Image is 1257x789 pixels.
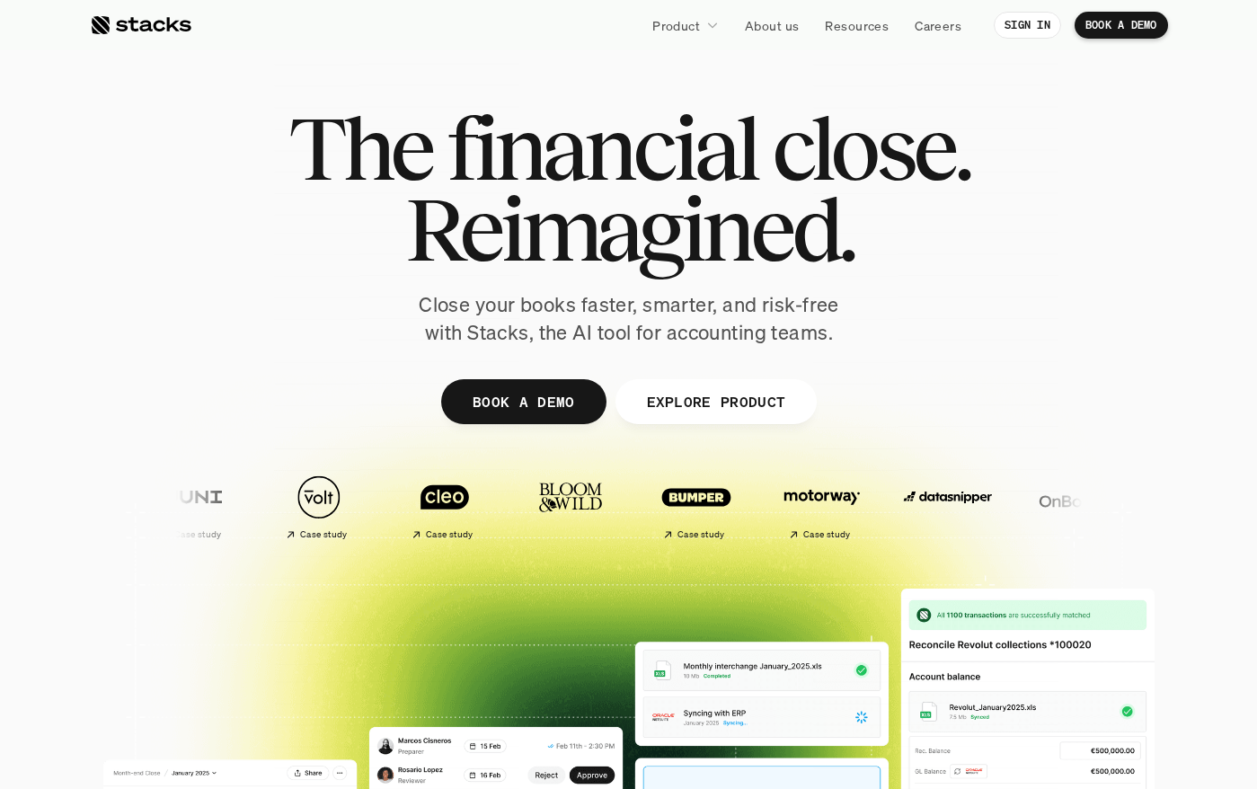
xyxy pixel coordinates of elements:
[261,465,377,547] a: Case study
[425,529,473,540] h2: Case study
[994,12,1061,39] a: SIGN IN
[288,108,431,189] span: The
[802,529,850,540] h2: Case study
[652,16,700,35] p: Product
[814,9,899,41] a: Resources
[299,529,347,540] h2: Case study
[904,9,972,41] a: Careers
[135,465,252,547] a: Case study
[646,388,785,414] p: EXPLORE PRODUCT
[404,189,853,270] span: Reimagined.
[915,16,961,35] p: Careers
[772,108,969,189] span: close.
[173,529,221,540] h2: Case study
[677,529,724,540] h2: Case study
[1085,19,1157,31] p: BOOK A DEMO
[638,465,755,547] a: Case study
[745,16,799,35] p: About us
[825,16,889,35] p: Resources
[764,465,881,547] a: Case study
[1005,19,1050,31] p: SIGN IN
[386,465,503,547] a: Case study
[404,291,854,347] p: Close your books faster, smarter, and risk-free with Stacks, the AI tool for accounting teams.
[440,379,606,424] a: BOOK A DEMO
[734,9,810,41] a: About us
[472,388,574,414] p: BOOK A DEMO
[447,108,757,189] span: financial
[1075,12,1168,39] a: BOOK A DEMO
[615,379,817,424] a: EXPLORE PRODUCT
